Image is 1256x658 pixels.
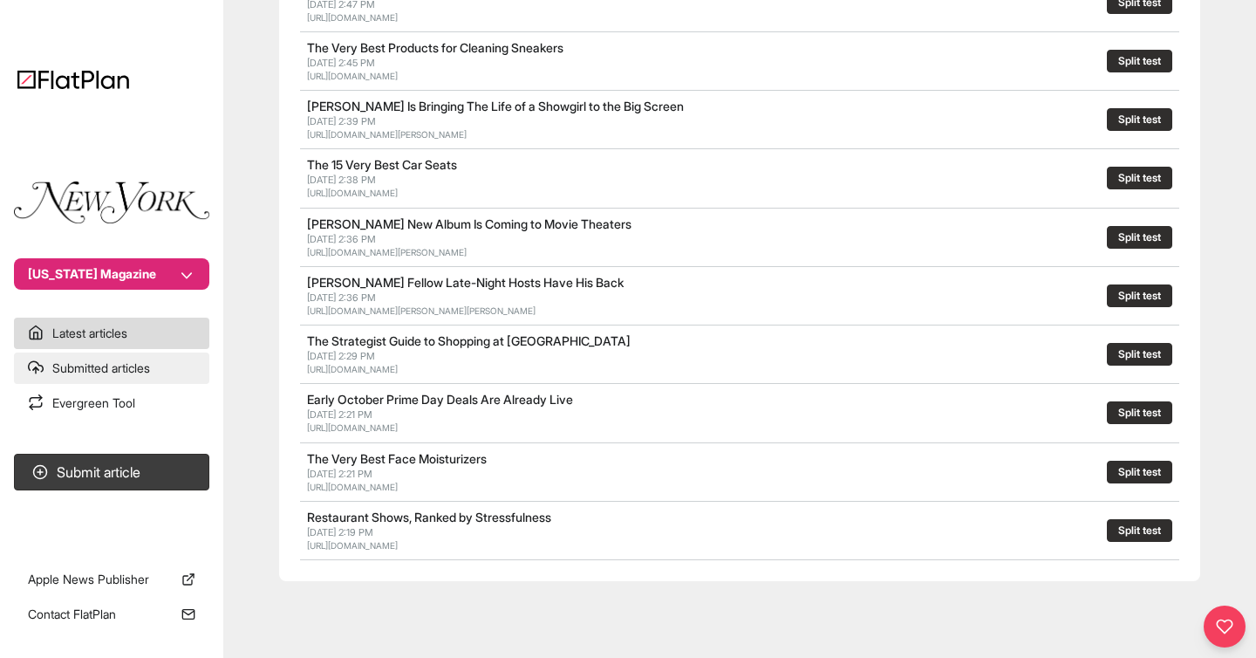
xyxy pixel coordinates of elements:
button: Split test [1107,167,1172,189]
a: [URL][DOMAIN_NAME] [307,188,398,198]
span: [DATE] 2:38 PM [307,174,376,186]
button: Split test [1107,108,1172,131]
a: [URL][DOMAIN_NAME][PERSON_NAME][PERSON_NAME] [307,305,536,316]
a: [PERSON_NAME] Is Bringing The Life of a Showgirl to the Big Screen [307,99,684,113]
a: [PERSON_NAME] New Album Is Coming to Movie Theaters [307,216,631,231]
img: Publication Logo [14,182,209,223]
button: Split test [1107,461,1172,483]
button: Split test [1107,226,1172,249]
a: [URL][DOMAIN_NAME] [307,422,398,433]
a: Apple News Publisher [14,564,209,595]
a: The 15 Very Best Car Seats [307,157,457,172]
a: [PERSON_NAME] Fellow Late-Night Hosts Have His Back [307,275,624,290]
a: Restaurant Shows, Ranked by Stressfulness [307,510,551,524]
span: [DATE] 2:39 PM [307,115,376,127]
a: Contact FlatPlan [14,599,209,630]
a: [URL][DOMAIN_NAME] [307,71,398,81]
button: Submit article [14,454,209,490]
span: [DATE] 2:29 PM [307,350,375,362]
a: [URL][DOMAIN_NAME][PERSON_NAME] [307,129,467,140]
span: [DATE] 2:45 PM [307,57,375,69]
a: Early October Prime Day Deals Are Already Live [307,392,573,407]
button: Split test [1107,519,1172,542]
a: [URL][DOMAIN_NAME] [307,364,398,374]
a: Latest articles [14,318,209,349]
button: Split test [1107,401,1172,424]
span: [DATE] 2:36 PM [307,233,376,245]
a: [URL][DOMAIN_NAME][PERSON_NAME] [307,247,467,257]
span: [DATE] 2:21 PM [307,468,372,480]
span: [DATE] 2:19 PM [307,526,373,538]
a: The Very Best Face Moisturizers [307,451,487,466]
span: [DATE] 2:21 PM [307,408,372,421]
a: [URL][DOMAIN_NAME] [307,12,398,23]
span: [DATE] 2:36 PM [307,291,376,304]
a: [URL][DOMAIN_NAME] [307,482,398,492]
button: Split test [1107,284,1172,307]
button: Split test [1107,343,1172,366]
a: The Strategist Guide to Shopping at [GEOGRAPHIC_DATA] [307,333,631,348]
a: Evergreen Tool [14,387,209,419]
button: Split test [1107,50,1172,72]
a: The Very Best Products for Cleaning Sneakers [307,40,563,55]
a: Submitted articles [14,353,209,384]
img: Logo [17,70,129,89]
button: [US_STATE] Magazine [14,258,209,290]
a: [URL][DOMAIN_NAME] [307,540,398,551]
